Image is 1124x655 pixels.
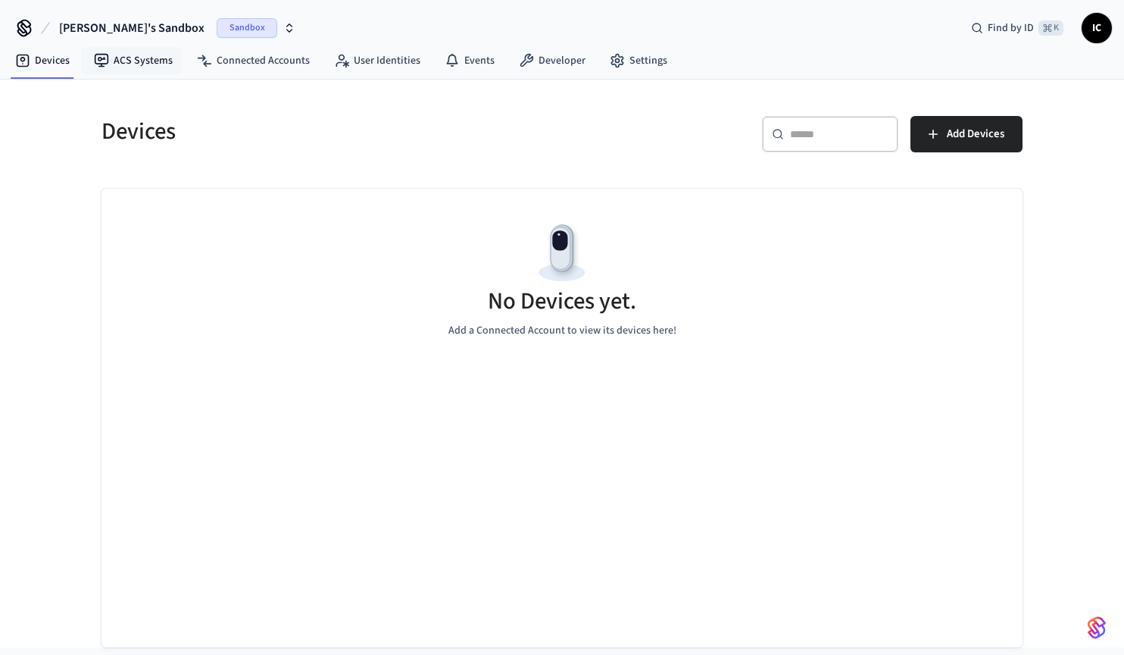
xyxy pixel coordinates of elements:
[322,47,432,74] a: User Identities
[101,116,553,147] h5: Devices
[432,47,507,74] a: Events
[3,47,82,74] a: Devices
[1083,14,1110,42] span: IC
[910,116,1023,152] button: Add Devices
[185,47,322,74] a: Connected Accounts
[528,219,596,287] img: Devices Empty State
[1082,13,1112,43] button: IC
[988,20,1034,36] span: Find by ID
[947,124,1004,144] span: Add Devices
[1038,20,1063,36] span: ⌘ K
[82,47,185,74] a: ACS Systems
[1088,616,1106,640] img: SeamLogoGradient.69752ec5.svg
[959,14,1076,42] div: Find by ID⌘ K
[217,18,277,38] span: Sandbox
[507,47,598,74] a: Developer
[598,47,679,74] a: Settings
[59,19,205,37] span: [PERSON_NAME]'s Sandbox
[488,286,636,317] h5: No Devices yet.
[448,323,676,339] p: Add a Connected Account to view its devices here!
